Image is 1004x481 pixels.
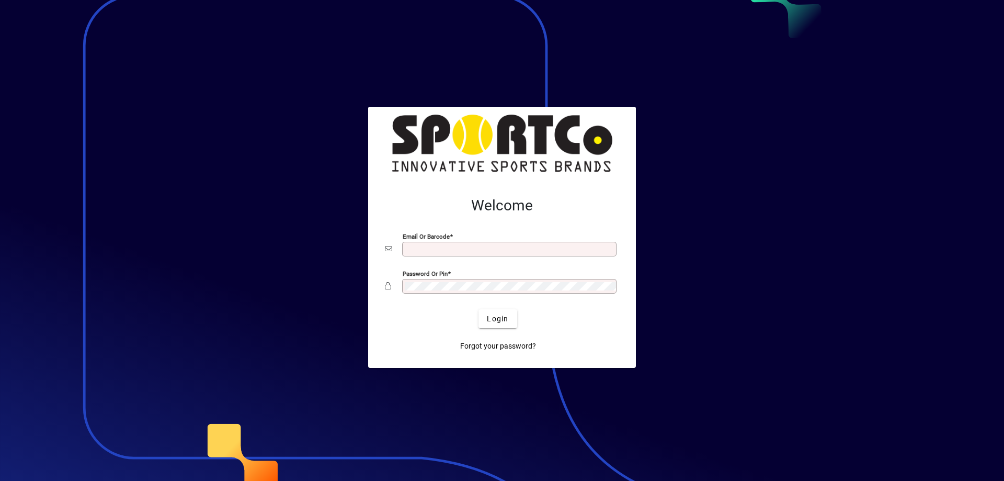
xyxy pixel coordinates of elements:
[403,233,450,240] mat-label: Email or Barcode
[478,309,517,328] button: Login
[456,337,540,355] a: Forgot your password?
[460,341,536,352] span: Forgot your password?
[385,197,619,215] h2: Welcome
[403,270,448,277] mat-label: Password or Pin
[487,314,508,325] span: Login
